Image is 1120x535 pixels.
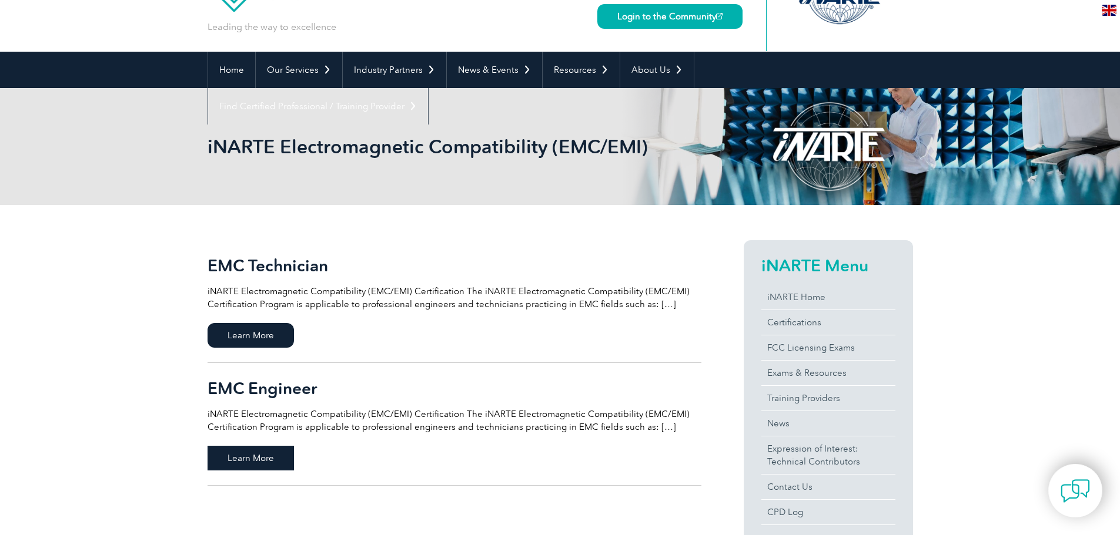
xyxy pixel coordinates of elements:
a: Login to the Community [597,4,743,29]
a: CPD Log [761,500,895,524]
a: FCC Licensing Exams [761,335,895,360]
a: News [761,411,895,436]
p: Leading the way to excellence [208,21,336,33]
h2: EMC Engineer [208,379,701,398]
a: Exams & Resources [761,361,895,385]
a: Expression of Interest:Technical Contributors [761,436,895,474]
a: Our Services [256,52,342,88]
a: Find Certified Professional / Training Provider [208,88,428,125]
span: Learn More [208,446,294,470]
a: Contact Us [761,475,895,499]
img: open_square.png [716,13,723,19]
h2: iNARTE Menu [761,256,895,275]
h1: iNARTE Electromagnetic Compatibility (EMC/EMI) [208,135,659,158]
a: About Us [620,52,694,88]
h2: EMC Technician [208,256,701,275]
a: EMC Technician iNARTE Electromagnetic Compatibility (EMC/EMI) Certification The iNARTE Electromag... [208,240,701,363]
a: Home [208,52,255,88]
a: Certifications [761,310,895,335]
a: EMC Engineer iNARTE Electromagnetic Compatibility (EMC/EMI) Certification The iNARTE Electromagne... [208,363,701,486]
a: News & Events [447,52,542,88]
img: en [1102,5,1116,16]
p: iNARTE Electromagnetic Compatibility (EMC/EMI) Certification The iNARTE Electromagnetic Compatibi... [208,285,701,311]
span: Learn More [208,323,294,348]
p: iNARTE Electromagnetic Compatibility (EMC/EMI) Certification The iNARTE Electromagnetic Compatibi... [208,408,701,433]
img: contact-chat.png [1061,476,1090,506]
a: iNARTE Home [761,285,895,309]
a: Resources [543,52,620,88]
a: Training Providers [761,386,895,410]
a: Industry Partners [343,52,446,88]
